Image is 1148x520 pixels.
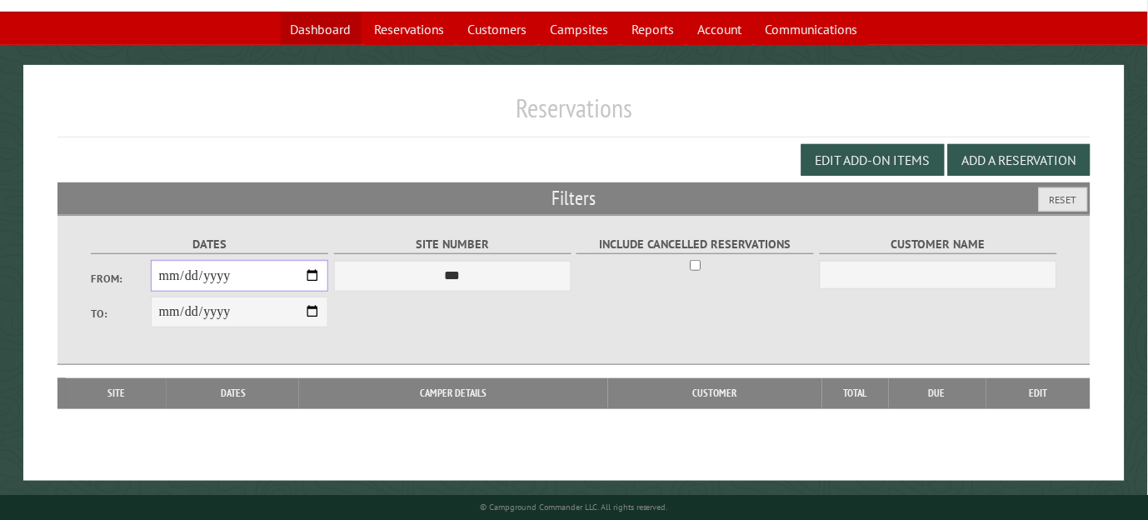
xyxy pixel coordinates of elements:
th: Total [822,378,889,408]
h2: Filters [57,182,1091,214]
a: Communications [756,13,868,45]
a: Reservations [365,13,455,45]
a: Campsites [541,13,619,45]
a: Customers [458,13,537,45]
th: Due [889,378,986,408]
button: Add a Reservation [948,144,1091,176]
h1: Reservations [57,92,1091,137]
label: From: [91,271,150,287]
button: Reset [1039,187,1088,212]
th: Site [66,378,167,408]
label: Dates [91,235,328,254]
a: Dashboard [281,13,362,45]
label: Include Cancelled Reservations [576,235,814,254]
th: Customer [608,378,822,408]
label: Site Number [334,235,572,254]
a: Reports [622,13,685,45]
label: To: [91,306,150,322]
th: Dates [167,378,299,408]
small: © Campground Commander LLC. All rights reserved. [480,502,668,512]
th: Edit [986,378,1091,408]
label: Customer Name [820,235,1057,254]
th: Camper Details [299,378,608,408]
a: Account [688,13,752,45]
button: Edit Add-on Items [801,144,945,176]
